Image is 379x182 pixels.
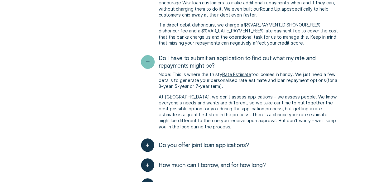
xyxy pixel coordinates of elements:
[159,55,339,69] span: Do I have to submit an application to find out what my rate and repayments might be?
[222,72,251,77] a: Rate Estimate
[159,22,339,46] p: If a direct debit dishonours, we charge a $%VAR_PAYMENT_DISHONOUR_FEE% dishonour fee and a $%VAR_...
[220,84,222,89] span: )
[326,78,328,83] span: (
[141,55,339,69] button: Do I have to submit an application to find out what my rate and repayments might be?
[159,72,339,90] p: Nope! This is where the trusty tool comes in handy. We just need a few details to generate your p...
[159,162,266,169] span: How much can I borrow, and for how long?
[159,142,249,149] span: Do you offer joint loan applications?
[141,139,249,152] button: Do you offer joint loan applications?
[141,159,266,172] button: How much can I borrow, and for how long?
[159,94,339,130] p: At [GEOGRAPHIC_DATA], we don't assess applications – we assess people. We know everyone's needs a...
[260,6,290,12] a: Round Up app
